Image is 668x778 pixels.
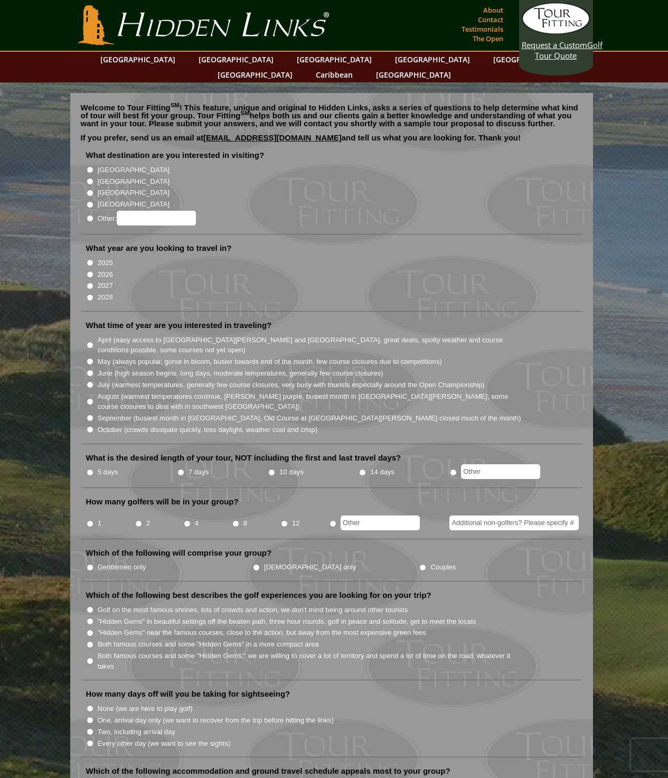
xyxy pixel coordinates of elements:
label: Other: [98,211,196,226]
a: [GEOGRAPHIC_DATA] [291,52,377,67]
label: August (warmest temperatures continue, [PERSON_NAME] purple, busiest month in [GEOGRAPHIC_DATA][P... [98,391,522,412]
label: April (easy access to [GEOGRAPHIC_DATA][PERSON_NAME] and [GEOGRAPHIC_DATA], great deals, spotty w... [98,335,522,355]
a: [GEOGRAPHIC_DATA] [193,52,279,67]
a: [GEOGRAPHIC_DATA] [212,67,298,82]
label: [DEMOGRAPHIC_DATA] only [264,562,356,573]
label: "Hidden Gems" in beautiful settings off the beaten path, three hour rounds, golf in peace and sol... [98,616,476,627]
input: Other [461,464,540,479]
a: Testimonials [459,22,506,36]
label: 1 [98,518,101,529]
label: "Hidden Gems" near the famous courses, close to the action, but away from the most expensive gree... [98,627,426,638]
label: 4 [195,518,199,529]
label: Couples [430,562,456,573]
label: Which of the following best describes the golf experiences you are looking for on your trip? [86,590,431,601]
label: How many days off will you be taking for sightseeing? [86,689,290,699]
label: [GEOGRAPHIC_DATA] [98,176,170,187]
label: 8 [243,518,247,529]
a: Contact [475,12,506,27]
label: What year are you looking to travel in? [86,243,232,254]
label: 2026 [98,269,113,280]
a: Caribbean [311,67,358,82]
label: One, arrival day only (we want to recover from the trip before hitting the links) [98,715,334,726]
label: 2025 [98,258,113,268]
label: 2 [146,518,150,529]
input: Other [341,515,420,530]
a: About [481,3,506,17]
p: If you prefer, send us an email at and tell us what you are looking for. Thank you! [81,134,582,149]
label: 14 days [370,467,394,477]
label: What time of year are you interested in traveling? [86,320,272,331]
label: None (we are here to play golf) [98,704,193,714]
label: September (busiest month in [GEOGRAPHIC_DATA], Old Course at [GEOGRAPHIC_DATA][PERSON_NAME] close... [98,413,521,424]
a: [EMAIL_ADDRESS][DOMAIN_NAME] [203,133,342,142]
label: Gentlemen only [98,562,146,573]
label: How many golfers will be in your group? [86,496,239,507]
a: [GEOGRAPHIC_DATA] [371,67,456,82]
label: October (crowds dissipate quickly, less daylight, weather cool and crisp) [98,425,318,435]
label: May (always popular, gorse in bloom, busier towards end of the month, few course closures due to ... [98,357,442,367]
p: Welcome to Tour Fitting ! This feature, unique and original to Hidden Links, asks a series of que... [81,104,582,127]
label: [GEOGRAPHIC_DATA] [98,199,170,210]
input: Additional non-golfers? Please specify # [449,515,579,530]
input: Other: [117,211,196,226]
label: 5 days [98,467,118,477]
a: [GEOGRAPHIC_DATA] [390,52,475,67]
label: 2027 [98,280,113,291]
label: Both famous courses and some "Hidden Gems" in a more compact area [98,639,319,650]
label: 12 [292,518,300,529]
label: [GEOGRAPHIC_DATA] [98,188,170,198]
label: 7 days [189,467,209,477]
label: 2028 [98,292,113,303]
a: [GEOGRAPHIC_DATA] [95,52,181,67]
a: The Open [470,31,506,46]
label: Every other day (we want to see the sights) [98,738,230,749]
label: June (high season begins, long days, moderate temperatures, generally few course closures) [98,368,383,379]
label: July (warmest temperatures, generally few course closures, very busy with tourists especially aro... [98,380,485,390]
a: Request a CustomGolf Tour Quote [522,3,590,61]
a: [GEOGRAPHIC_DATA] [488,52,573,67]
span: Request a Custom [522,40,587,50]
label: Both famous courses and some "Hidden Gems," we are willing to cover a lot of territory and spend ... [98,651,522,671]
sup: SM [241,110,250,116]
label: [GEOGRAPHIC_DATA] [98,165,170,175]
label: Golf on the most famous shrines, lots of crowds and action, we don't mind being around other tour... [98,605,408,615]
label: What is the desired length of your tour, NOT including the first and last travel days? [86,453,401,463]
sup: SM [171,102,180,108]
label: What destination are you interested in visiting? [86,150,265,161]
label: Which of the following will comprise your group? [86,548,272,558]
label: Two, including arrival day [98,727,175,737]
label: 10 days [279,467,304,477]
label: Which of the following accommodation and ground travel schedule appeals most to your group? [86,766,450,776]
